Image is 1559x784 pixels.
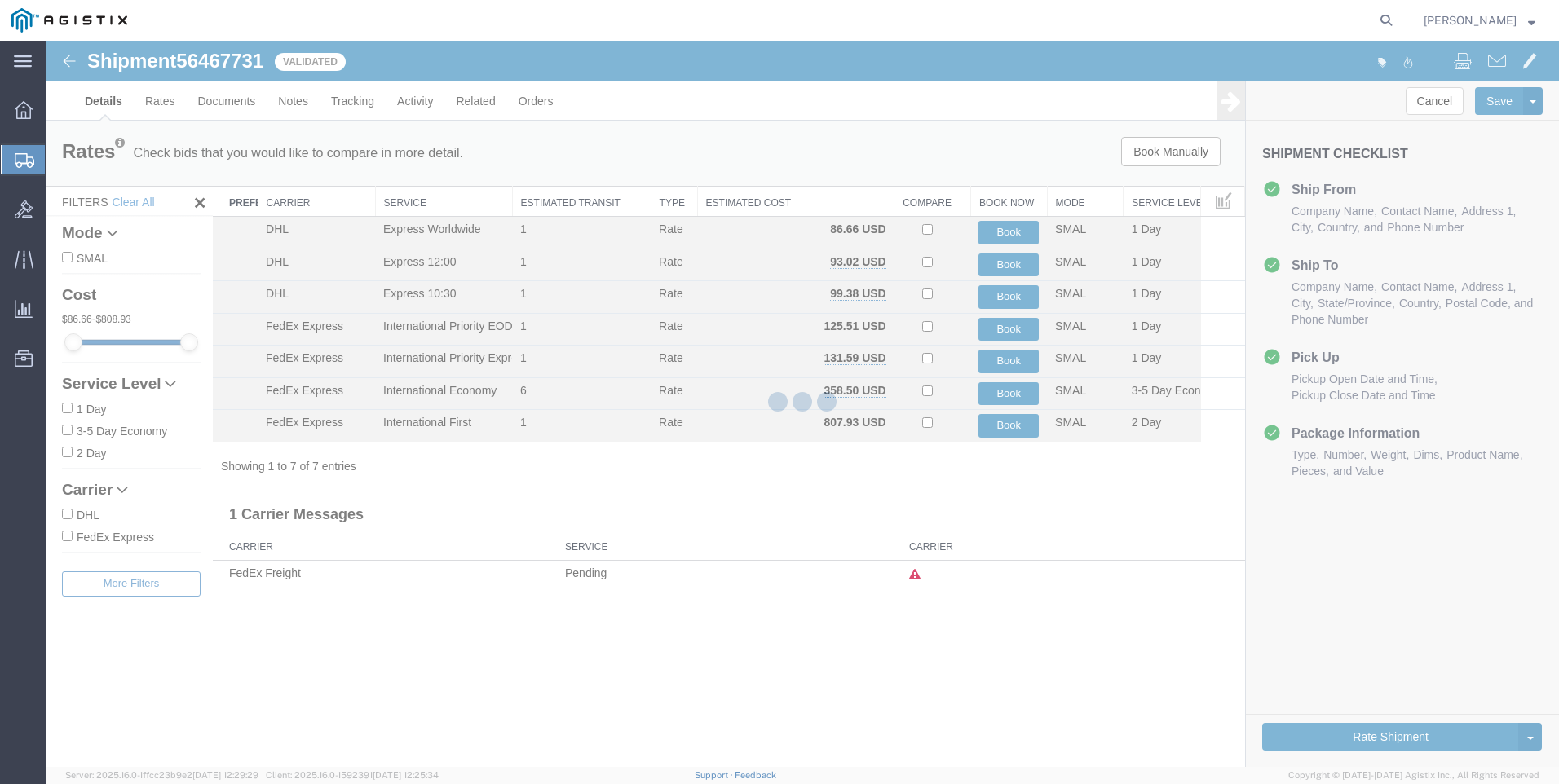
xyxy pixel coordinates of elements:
[1424,11,1517,29] span: Stuart Packer
[192,770,258,780] span: [DATE] 12:29:29
[11,8,127,33] img: logo
[65,770,258,780] span: Server: 2025.16.0-1ffcc23b9e2
[1288,769,1539,782] span: Copyright © [DATE]-[DATE] Agistix Inc., All Rights Reserved
[1423,11,1536,30] button: [PERSON_NAME]
[695,770,735,780] a: Support
[266,770,439,780] span: Client: 2025.16.0-1592391
[373,770,439,780] span: [DATE] 12:25:34
[735,770,776,780] a: Feedback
